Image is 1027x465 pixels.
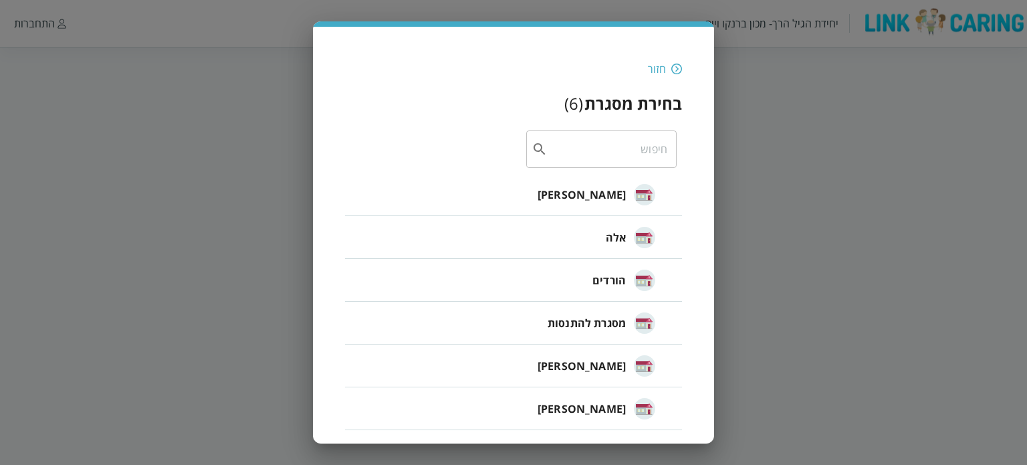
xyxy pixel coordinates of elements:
[564,92,583,114] div: ( 6 )
[606,229,626,246] span: אלה
[634,355,655,377] img: שלו
[592,272,626,288] span: הורדים
[634,227,655,248] img: אלה
[671,63,682,75] img: חזור
[584,92,682,114] h3: בחירת מסגרת
[634,184,655,205] img: טרומפלדור
[634,398,655,420] img: אורי אילן
[538,358,626,374] span: [PERSON_NAME]
[634,270,655,291] img: הורדים
[548,315,626,331] span: מסגרת להתנסות
[538,187,626,203] span: [PERSON_NAME]
[634,312,655,334] img: מסגרת להתנסות
[548,130,667,168] input: חיפוש
[648,62,666,76] div: חזור
[538,401,626,417] span: [PERSON_NAME]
